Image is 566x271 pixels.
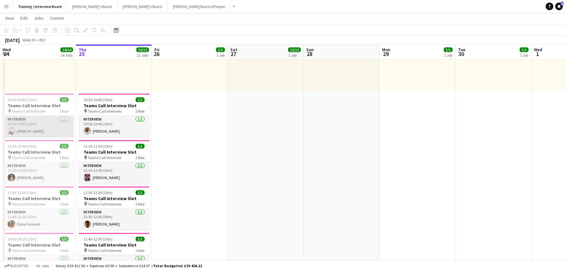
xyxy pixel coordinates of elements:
app-card-role: Interview1/111:45-12:00 (15m)Daisy Forward [3,209,74,230]
span: 1 Role [59,109,69,114]
span: 14:00-14:15 (15m) [8,237,37,241]
app-card-role: Interview1/110:30-10:45 (15m)[PERSON_NAME] [3,116,74,137]
app-card-role: Interview1/111:30-12:00 (30m)[PERSON_NAME] [3,162,74,184]
div: [DATE] [5,37,20,43]
app-card-role: Interview1/111:30-12:00 (30m)[PERSON_NAME] [78,209,150,230]
span: 1/1 [136,190,145,195]
span: 24 [2,50,11,58]
h3: Teams Call Interview Slot [3,242,74,248]
span: 10:30-10:45 (15m) [8,97,37,102]
span: 1 Role [135,155,145,160]
span: Week 39 [21,38,37,42]
span: Teams Call Interview [88,109,122,114]
button: [PERSON_NAME]’s Board [118,0,168,13]
span: 1/1 [136,144,145,149]
span: 1 [533,50,542,58]
div: 1 Job [520,53,528,58]
span: 1/1 [60,237,69,241]
span: 1 Role [135,248,145,253]
button: [PERSON_NAME]'s Board [67,0,118,13]
app-job-card: 11:30-12:00 (30m)1/1Teams Call Interview Slot Teams Call Interview1 RoleInterview1/111:30-12:00 (... [78,186,150,230]
a: Edit [18,14,30,22]
span: Total Budgeted £19 426.11 [153,263,202,268]
span: 26 [153,50,159,58]
span: 11:45-12:00 (15m) [84,237,112,241]
span: Teams Call Interview [12,109,46,114]
a: Comms [47,14,67,22]
div: 1 Job [288,53,300,58]
span: Fri [154,47,159,52]
div: 12 Jobs [137,53,149,58]
h3: Teams Call Interview Slot [78,242,150,248]
span: Sun [306,47,314,52]
span: 28 [305,50,314,58]
span: 1/1 [520,47,529,52]
span: 1 Role [59,155,69,160]
span: 25 [77,50,86,58]
button: Budgeted [3,262,30,269]
span: 30 [457,50,465,58]
div: 1 Job [444,53,452,58]
span: 29 [381,50,390,58]
div: 1 Job [216,53,225,58]
div: BST [39,38,46,42]
span: 27 [229,50,237,58]
span: 1 Role [135,109,145,114]
button: Training / Interview Board [13,0,67,13]
h3: Teams Call Interview Slot [3,196,74,201]
h3: Teams Call Interview Slot [78,103,150,108]
span: 1/1 [136,237,145,241]
span: 1/1 [216,47,225,52]
app-job-card: 11:15-11:30 (15m)1/1Teams Call Interview Slot Teams Call Interview1 RoleInterview1/111:15-11:30 (... [78,140,150,184]
span: Teams Call Interview [88,202,122,206]
span: Teams Call Interview [12,155,46,160]
span: 1/1 [60,97,69,102]
span: Sat [230,47,237,52]
span: View [5,15,14,21]
span: Teams Call Interview [12,202,46,206]
span: 1/1 [136,97,145,102]
app-job-card: 10:30-10:45 (15m)1/1Teams Call Interview Slot Teams Call Interview1 RoleInterview1/110:30-10:45 (... [78,94,150,137]
span: All jobs [35,263,50,268]
app-job-card: 11:45-12:00 (15m)1/1Teams Call Interview Slot Teams Call Interview1 RoleInterview1/111:45-12:00 (... [3,186,74,230]
h3: Teams Call Interview Slot [78,196,150,201]
h3: Teams Call Interview Slot [3,149,74,155]
span: 11:30-12:00 (30m) [84,190,112,195]
span: Budgeted [10,264,29,268]
h3: Teams Call Interview Slot [78,149,150,155]
span: 11:15-11:30 (15m) [84,144,112,149]
span: Mon [382,47,390,52]
div: Salary £19 411.54 + Expenses £0.00 + Subsistence £14.57 = [56,263,202,268]
span: 11:30-12:00 (30m) [8,144,37,149]
button: [PERSON_NAME] Board of People [168,0,230,13]
span: Thu [78,47,86,52]
app-job-card: 11:30-12:00 (30m)1/1Teams Call Interview Slot Teams Call Interview1 RoleInterview1/111:30-12:00 (... [3,140,74,184]
span: Teams Call Interview [88,248,122,253]
span: Jobs [34,15,44,21]
span: 14/14 [60,47,73,52]
span: Wed [3,47,11,52]
span: Comms [50,15,64,21]
h3: Teams Call Interview Slot [3,103,74,108]
span: Tue [458,47,465,52]
app-job-card: 10:30-10:45 (15m)1/1Teams Call Interview Slot Teams Call Interview1 RoleInterview1/110:30-10:45 (... [3,94,74,137]
div: 14 Jobs [61,53,73,58]
span: 10:30-10:45 (15m) [84,97,112,102]
app-card-role: Interview1/110:30-10:45 (15m)[PERSON_NAME] [78,116,150,137]
span: 8 [561,2,563,6]
span: Wed [534,47,542,52]
span: Teams Call Interview [12,248,46,253]
span: 1/1 [444,47,453,52]
span: Edit [20,15,28,21]
app-card-role: Interview1/111:15-11:30 (15m)[PERSON_NAME] [78,162,150,184]
span: 11:45-12:00 (15m) [8,190,37,195]
span: Teams Call Interview [88,155,122,160]
span: 1 Role [135,202,145,206]
span: 12/12 [136,47,149,52]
